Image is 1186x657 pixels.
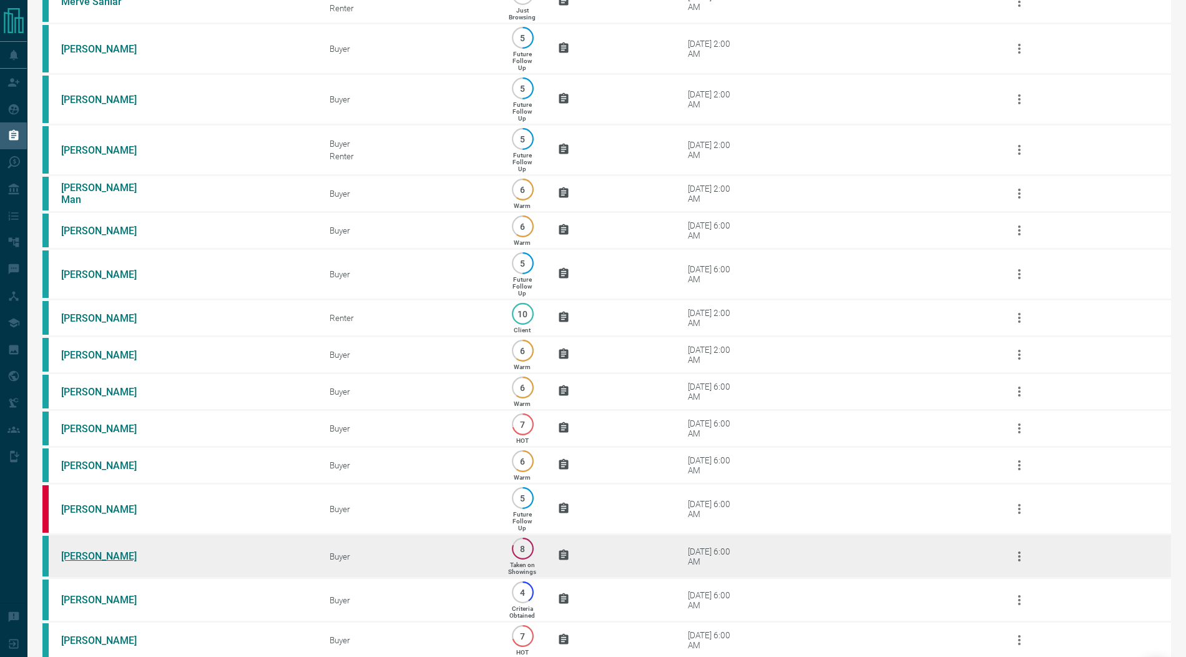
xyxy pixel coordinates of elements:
[61,144,155,156] a: [PERSON_NAME]
[61,423,155,435] a: [PERSON_NAME]
[512,101,532,122] p: Future Follow Up
[330,189,488,199] div: Buyer
[688,418,741,438] div: [DATE] 6:00 AM
[42,250,49,298] div: condos.ca
[42,76,49,123] div: condos.ca
[512,51,532,71] p: Future Follow Up
[688,220,741,240] div: [DATE] 6:00 AM
[42,25,49,72] div: condos.ca
[61,503,155,515] a: [PERSON_NAME]
[61,349,155,361] a: [PERSON_NAME]
[42,177,49,210] div: condos.ca
[330,44,488,54] div: Buyer
[42,338,49,372] div: condos.ca
[688,308,741,328] div: [DATE] 2:00 AM
[330,460,488,470] div: Buyer
[330,313,488,323] div: Renter
[688,590,741,610] div: [DATE] 6:00 AM
[61,460,155,472] a: [PERSON_NAME]
[330,423,488,433] div: Buyer
[688,264,741,284] div: [DATE] 6:00 AM
[516,437,529,444] p: HOT
[518,631,527,641] p: 7
[518,84,527,93] p: 5
[518,588,527,597] p: 4
[508,561,536,575] p: Taken on Showings
[518,544,527,553] p: 8
[61,269,155,280] a: [PERSON_NAME]
[330,551,488,561] div: Buyer
[518,185,527,194] p: 6
[330,504,488,514] div: Buyer
[509,7,536,21] p: Just Browsing
[518,33,527,42] p: 5
[688,89,741,109] div: [DATE] 2:00 AM
[330,151,488,161] div: Renter
[42,301,49,335] div: condos.ca
[518,493,527,503] p: 5
[688,499,741,519] div: [DATE] 6:00 AM
[42,375,49,408] div: condos.ca
[42,448,49,482] div: condos.ca
[512,511,532,531] p: Future Follow Up
[514,327,531,333] p: Client
[42,580,49,620] div: condos.ca
[61,94,155,106] a: [PERSON_NAME]
[330,3,488,13] div: Renter
[42,623,49,657] div: condos.ca
[688,345,741,365] div: [DATE] 2:00 AM
[514,202,531,209] p: Warm
[330,350,488,360] div: Buyer
[330,635,488,645] div: Buyer
[688,184,741,204] div: [DATE] 2:00 AM
[518,134,527,144] p: 5
[330,139,488,149] div: Buyer
[61,386,155,398] a: [PERSON_NAME]
[509,605,535,619] p: Criteria Obtained
[688,630,741,650] div: [DATE] 6:00 AM
[42,536,49,576] div: condos.ca
[514,363,531,370] p: Warm
[61,182,155,205] a: [PERSON_NAME] Man
[514,239,531,246] p: Warm
[512,276,532,297] p: Future Follow Up
[518,383,527,392] p: 6
[61,594,155,606] a: [PERSON_NAME]
[61,312,155,324] a: [PERSON_NAME]
[688,382,741,402] div: [DATE] 6:00 AM
[518,420,527,429] p: 7
[61,550,155,562] a: [PERSON_NAME]
[518,259,527,268] p: 5
[330,94,488,104] div: Buyer
[61,225,155,237] a: [PERSON_NAME]
[42,485,49,533] div: property.ca
[42,412,49,445] div: condos.ca
[42,214,49,247] div: condos.ca
[518,346,527,355] p: 6
[516,649,529,656] p: HOT
[330,269,488,279] div: Buyer
[518,222,527,231] p: 6
[330,225,488,235] div: Buyer
[518,309,527,319] p: 10
[518,457,527,466] p: 6
[514,474,531,481] p: Warm
[514,400,531,407] p: Warm
[688,140,741,160] div: [DATE] 2:00 AM
[512,152,532,172] p: Future Follow Up
[688,546,741,566] div: [DATE] 6:00 AM
[688,455,741,475] div: [DATE] 6:00 AM
[330,387,488,397] div: Buyer
[688,39,741,59] div: [DATE] 2:00 AM
[42,126,49,174] div: condos.ca
[61,43,155,55] a: [PERSON_NAME]
[61,635,155,646] a: [PERSON_NAME]
[330,595,488,605] div: Buyer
